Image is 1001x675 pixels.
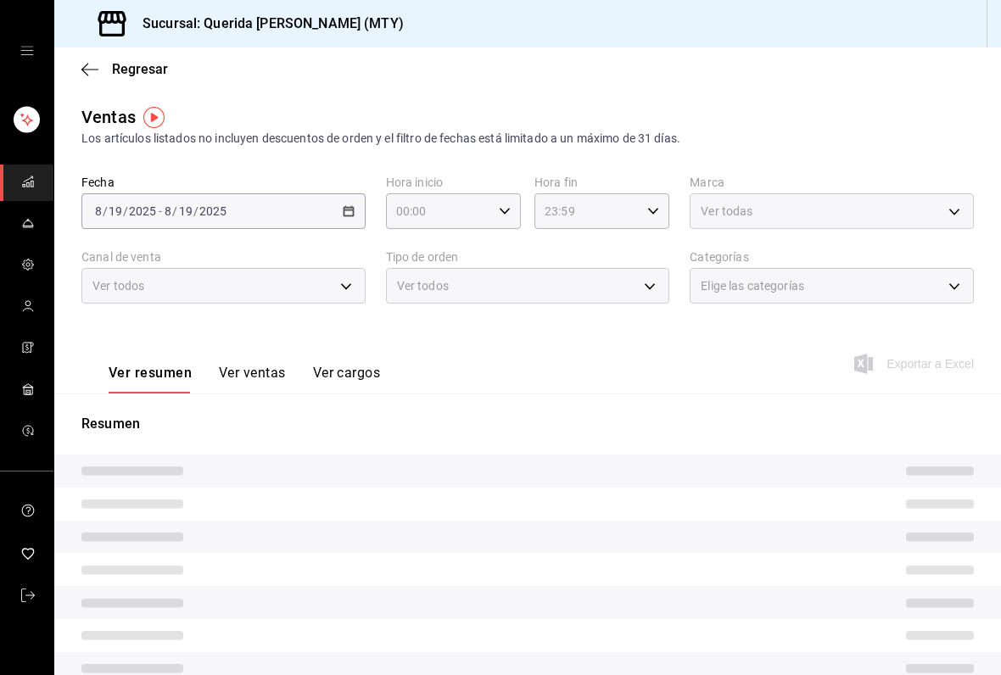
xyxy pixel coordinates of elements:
span: Elige las categorías [701,277,804,294]
input: ---- [128,204,157,218]
input: -- [108,204,123,218]
input: -- [164,204,172,218]
input: -- [94,204,103,218]
label: Hora inicio [386,176,521,188]
h3: Sucursal: Querida [PERSON_NAME] (MTY) [129,14,404,34]
span: Regresar [112,61,168,77]
p: Resumen [81,414,974,434]
span: / [123,204,128,218]
label: Tipo de orden [386,251,670,263]
label: Hora fin [534,176,669,188]
img: Tooltip marker [143,107,165,128]
label: Fecha [81,176,366,188]
label: Categorías [690,251,974,263]
label: Marca [690,176,974,188]
span: Ver todos [397,277,449,294]
button: Regresar [81,61,168,77]
span: / [172,204,177,218]
button: Ver cargos [313,365,381,393]
span: Ver todas [701,203,752,220]
label: Canal de venta [81,251,366,263]
input: -- [178,204,193,218]
button: Ver ventas [219,365,286,393]
button: open drawer [20,44,34,58]
div: Ventas [81,104,136,130]
button: Ver resumen [109,365,192,393]
span: Ver todos [92,277,144,294]
div: Los artículos listados no incluyen descuentos de orden y el filtro de fechas está limitado a un m... [81,130,974,148]
span: - [159,204,162,218]
input: ---- [199,204,227,218]
span: / [103,204,108,218]
span: / [193,204,199,218]
div: navigation tabs [109,365,380,393]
